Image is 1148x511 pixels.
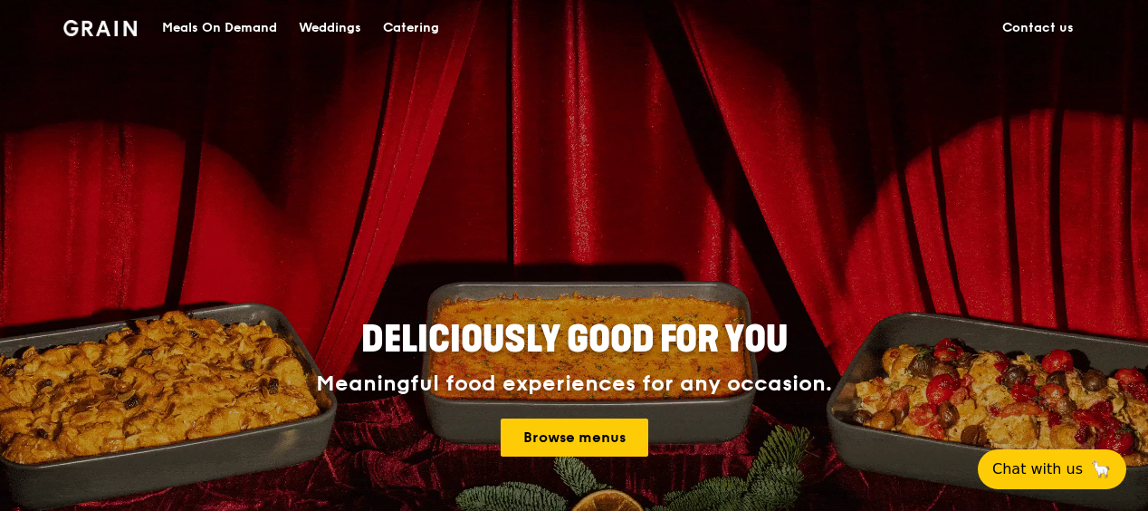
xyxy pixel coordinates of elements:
span: 🦙 [1090,458,1112,480]
span: Deliciously good for you [361,318,788,362]
button: Chat with us🦙 [978,449,1126,489]
div: Meals On Demand [162,1,277,55]
div: Catering [383,1,439,55]
a: Browse menus [501,419,648,457]
a: Weddings [288,1,372,55]
img: Grain [63,20,137,36]
a: Catering [372,1,450,55]
div: Meaningful food experiences for any occasion. [248,371,900,397]
span: Chat with us [992,458,1083,480]
div: Weddings [299,1,361,55]
a: Contact us [991,1,1085,55]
